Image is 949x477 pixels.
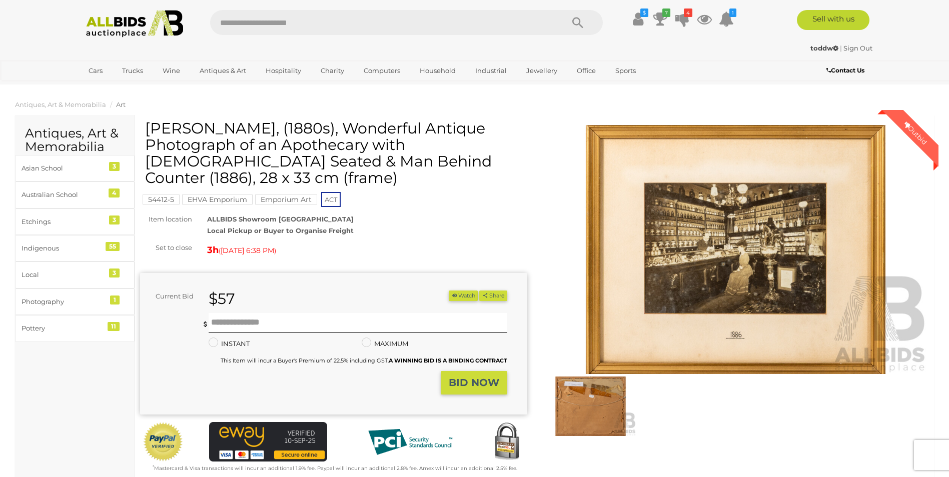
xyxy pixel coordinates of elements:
[133,213,200,225] div: Item location
[221,357,507,364] small: This Item will incur a Buyer's Premium of 22.5% including GST.
[22,269,104,280] div: Local
[81,10,189,37] img: Allbids.com.au
[22,296,104,307] div: Photography
[810,44,840,52] a: toddw
[140,290,201,302] div: Current Bid
[110,295,120,304] div: 1
[255,194,317,204] mark: Emporium Art
[653,10,668,28] a: 7
[221,246,274,255] span: [DATE] 6:38 PM
[810,44,838,52] strong: toddw
[797,10,869,30] a: Sell with us
[219,246,276,254] span: ( )
[109,268,120,277] div: 3
[193,62,253,79] a: Antiques & Art
[22,242,104,254] div: Indigenous
[357,62,407,79] a: Computers
[826,65,867,76] a: Contact Us
[182,195,253,203] a: EHVA Emporium
[22,162,104,174] div: Asian School
[360,422,460,462] img: PCI DSS compliant
[321,192,341,207] span: ACT
[469,62,513,79] a: Industrial
[631,10,646,28] a: $
[25,126,125,154] h2: Antiques, Art & Memorabilia
[662,8,670,17] i: 7
[449,290,478,301] button: Watch
[82,79,166,95] a: [GEOGRAPHIC_DATA]
[441,371,507,394] button: BID NOW
[449,290,478,301] li: Watch this item
[207,226,354,234] strong: Local Pickup or Buyer to Organise Freight
[116,100,126,108] a: Art
[570,62,602,79] a: Office
[362,338,408,349] label: MAXIMUM
[545,376,636,435] img: Artist Unknown, (1880s), Wonderful Antique Photograph of an Apothecary with Lady Seated & Man Beh...
[259,62,308,79] a: Hospitality
[729,8,736,17] i: 1
[542,125,929,374] img: Artist Unknown, (1880s), Wonderful Antique Photograph of an Apothecary with Lady Seated & Man Beh...
[143,194,180,204] mark: 54412-5
[15,315,135,341] a: Pottery 11
[106,242,120,251] div: 55
[15,181,135,208] a: Australian School 4
[15,235,135,261] a: Indigenous 55
[108,322,120,331] div: 11
[22,189,104,200] div: Australian School
[609,62,642,79] a: Sports
[314,62,351,79] a: Charity
[15,288,135,315] a: Photography 1
[15,208,135,235] a: Etchings 3
[109,188,120,197] div: 4
[15,261,135,288] a: Local 3
[156,62,187,79] a: Wine
[209,422,327,461] img: eWAY Payment Gateway
[207,215,354,223] strong: ALLBIDS Showroom [GEOGRAPHIC_DATA]
[389,357,507,364] b: A WINNING BID IS A BINDING CONTRACT
[207,244,219,255] strong: 3h
[719,10,734,28] a: 1
[553,10,603,35] button: Search
[209,289,235,308] strong: $57
[15,100,106,108] a: Antiques, Art & Memorabilia
[413,62,462,79] a: Household
[182,194,253,204] mark: EHVA Emporium
[520,62,564,79] a: Jewellery
[487,422,527,462] img: Secured by Rapid SSL
[15,155,135,181] a: Asian School 3
[143,422,184,462] img: Official PayPal Seal
[133,242,200,253] div: Set to close
[640,8,648,17] i: $
[82,62,109,79] a: Cars
[449,376,499,388] strong: BID NOW
[143,195,180,203] a: 54412-5
[116,62,150,79] a: Trucks
[145,120,525,186] h1: [PERSON_NAME], (1880s), Wonderful Antique Photograph of an Apothecary with [DEMOGRAPHIC_DATA] Sea...
[109,162,120,171] div: 3
[22,322,104,334] div: Pottery
[675,10,690,28] a: 4
[684,8,692,17] i: 4
[840,44,842,52] span: |
[843,44,872,52] a: Sign Out
[479,290,507,301] button: Share
[892,110,938,156] div: Outbid
[153,465,517,471] small: Mastercard & Visa transactions will incur an additional 1.9% fee. Paypal will incur an additional...
[255,195,317,203] a: Emporium Art
[826,66,864,74] b: Contact Us
[209,338,250,349] label: INSTANT
[109,215,120,224] div: 3
[22,216,104,227] div: Etchings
